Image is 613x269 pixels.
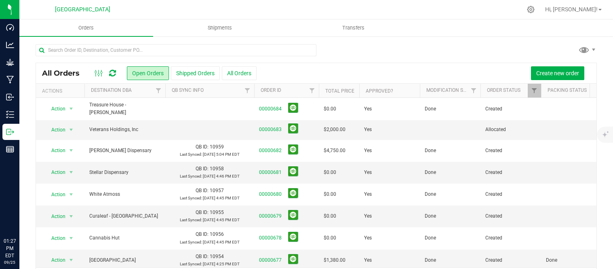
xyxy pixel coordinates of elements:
[66,254,76,266] span: select
[180,152,202,157] span: Last Synced:
[364,126,372,133] span: Yes
[196,144,209,150] span: QB ID:
[536,70,579,76] span: Create new order
[259,147,282,155] a: 00000682
[324,191,336,198] span: $0.00
[259,234,282,242] a: 00000678
[203,196,240,200] span: [DATE] 4:45 PM EDT
[89,169,160,176] span: Stellar Dispensary
[241,84,254,97] a: Filter
[196,254,209,259] span: QB ID:
[548,87,587,93] a: Packing Status
[259,256,282,264] a: 00000677
[324,126,345,133] span: $2,000.00
[324,147,345,155] span: $4,750.00
[210,254,224,259] span: 10954
[6,23,14,32] inline-svg: Dashboard
[203,152,240,157] span: [DATE] 5:04 PM EDT
[44,211,66,222] span: Action
[66,189,76,200] span: select
[66,145,76,156] span: select
[366,88,393,94] a: Approved?
[6,41,14,49] inline-svg: Analytics
[425,234,436,242] span: Done
[259,126,282,133] a: 00000683
[210,231,224,237] span: 10956
[203,262,240,266] span: [DATE] 4:25 PM EDT
[485,169,536,176] span: Created
[545,6,598,13] span: Hi, [PERSON_NAME]!
[153,19,287,36] a: Shipments
[89,147,160,155] span: [PERSON_NAME] Dispensary
[66,167,76,178] span: select
[485,147,536,155] span: Created
[180,174,202,178] span: Last Synced:
[305,84,319,97] a: Filter
[324,169,336,176] span: $0.00
[324,105,336,113] span: $0.00
[66,103,76,114] span: select
[324,212,336,220] span: $0.00
[487,87,520,93] a: Order Status
[89,234,160,242] span: Cannabis Hut
[197,24,243,32] span: Shipments
[259,191,282,198] a: 00000680
[222,66,257,80] button: All Orders
[203,174,240,178] span: [DATE] 4:46 PM EDT
[6,58,14,66] inline-svg: Grow
[6,110,14,119] inline-svg: Inventory
[425,212,436,220] span: Done
[259,212,282,220] a: 00000679
[364,212,372,220] span: Yes
[364,191,372,198] span: Yes
[588,84,602,97] a: Filter
[528,84,541,97] a: Filter
[531,66,584,80] button: Create new order
[44,189,66,200] span: Action
[180,262,202,266] span: Last Synced:
[196,210,209,215] span: QB ID:
[485,234,536,242] span: Created
[44,145,66,156] span: Action
[180,240,202,244] span: Last Synced:
[425,169,436,176] span: Done
[196,188,209,193] span: QB ID:
[485,105,536,113] span: Created
[485,126,536,133] span: Allocated
[36,44,316,56] input: Search Order ID, Destination, Customer PO...
[171,66,220,80] button: Shipped Orders
[425,105,436,113] span: Done
[89,191,160,198] span: White Atmoss
[364,256,372,264] span: Yes
[42,88,81,94] div: Actions
[203,218,240,222] span: [DATE] 4:45 PM EDT
[6,93,14,101] inline-svg: Inbound
[44,103,66,114] span: Action
[44,233,66,244] span: Action
[67,24,105,32] span: Orders
[24,203,34,213] iframe: Resource center unread badge
[180,218,202,222] span: Last Synced:
[44,254,66,266] span: Action
[526,6,536,13] div: Manage settings
[364,105,372,113] span: Yes
[259,105,282,113] a: 00000684
[364,147,372,155] span: Yes
[127,66,169,80] button: Open Orders
[467,84,480,97] a: Filter
[324,256,345,264] span: $1,380.00
[89,212,160,220] span: Curaleaf - [GEOGRAPHIC_DATA]
[44,167,66,178] span: Action
[426,87,478,93] a: Modification Status
[210,210,224,215] span: 10955
[4,237,16,259] p: 01:27 PM EDT
[66,124,76,136] span: select
[325,88,354,94] a: Total Price
[6,76,14,84] inline-svg: Manufacturing
[203,240,240,244] span: [DATE] 4:45 PM EDT
[44,124,66,136] span: Action
[425,256,436,264] span: Done
[66,233,76,244] span: select
[66,211,76,222] span: select
[259,169,282,176] a: 00000681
